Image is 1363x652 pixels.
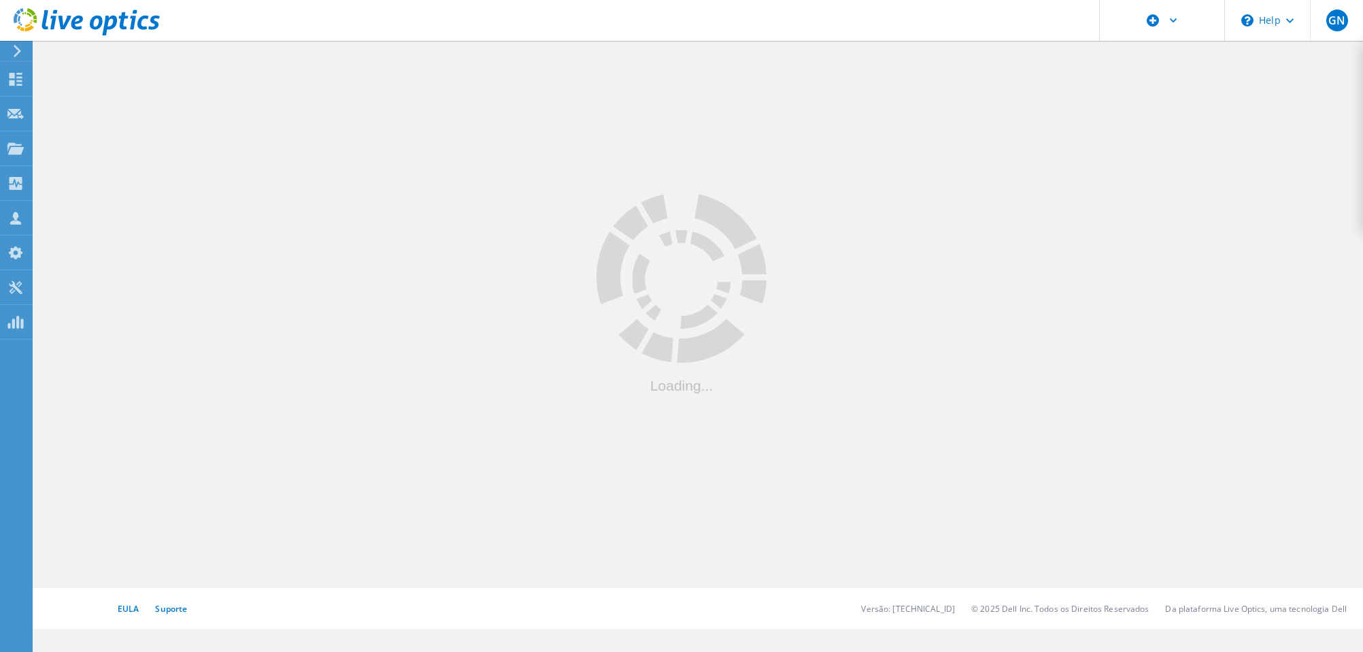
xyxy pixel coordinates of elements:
li: Versão: [TECHNICAL_ID] [861,603,955,615]
a: Live Optics Dashboard [14,29,160,38]
a: Suporte [155,603,187,615]
a: EULA [118,603,139,615]
span: GN [1328,15,1345,26]
div: Loading... [596,378,767,393]
svg: \n [1241,14,1253,27]
li: Da plataforma Live Optics, uma tecnologia Dell [1165,603,1347,615]
li: © 2025 Dell Inc. Todos os Direitos Reservados [971,603,1149,615]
